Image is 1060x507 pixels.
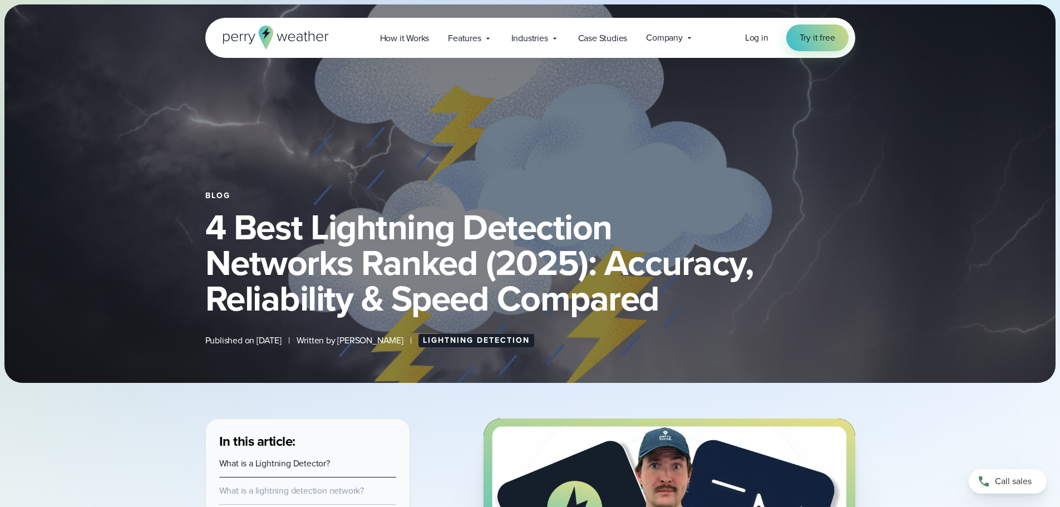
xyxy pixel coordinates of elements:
a: Try it free [786,24,849,51]
span: Published on [DATE] [205,334,282,347]
a: Call sales [969,469,1047,494]
a: What is a Lightning Detector? [219,457,330,470]
span: Case Studies [578,32,628,45]
span: Call sales [995,475,1032,488]
a: Case Studies [569,27,637,50]
a: Log in [745,31,768,45]
span: How it Works [380,32,430,45]
h1: 4 Best Lightning Detection Networks Ranked (2025): Accuracy, Reliability & Speed Compared [205,209,855,316]
span: Industries [511,32,548,45]
span: | [288,334,290,347]
span: Features [448,32,481,45]
span: Log in [745,31,768,44]
span: Company [646,31,683,45]
span: Written by [PERSON_NAME] [297,334,403,347]
h3: In this article: [219,432,396,450]
div: Blog [205,191,855,200]
a: How it Works [371,27,439,50]
a: Lightning Detection [418,334,534,347]
a: What is a lightning detection network? [219,484,364,497]
span: | [410,334,412,347]
span: Try it free [800,31,835,45]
